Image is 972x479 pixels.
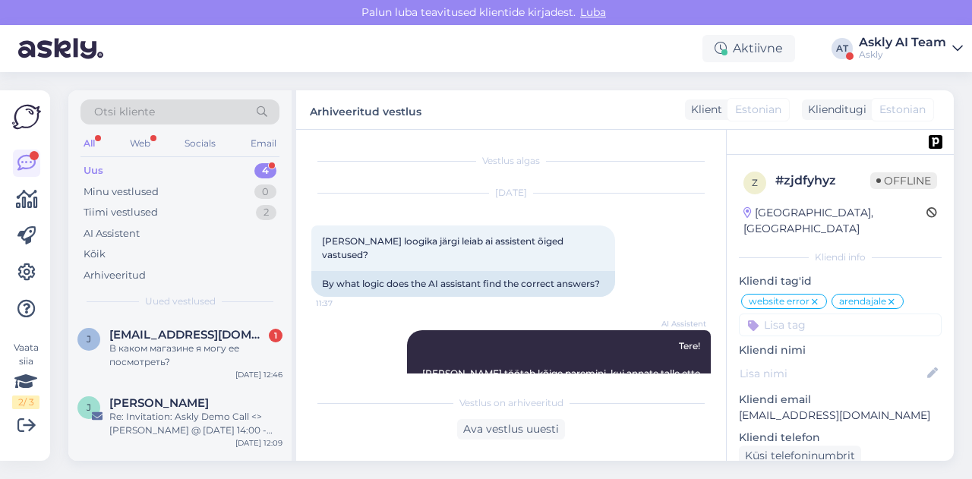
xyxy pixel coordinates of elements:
div: # zjdfyhyz [775,172,870,190]
label: Arhiveeritud vestlus [310,99,421,120]
span: Luba [576,5,611,19]
input: Lisa nimi [740,365,924,382]
div: Klienditugi [802,102,866,118]
span: j [87,333,91,345]
span: Jaan Murumets [109,396,209,410]
p: Kliendi tag'id [739,273,942,289]
div: Socials [181,134,219,153]
div: Tiimi vestlused [84,205,158,220]
input: Lisa tag [739,314,942,336]
div: 1 [269,329,282,342]
div: [DATE] 12:09 [235,437,282,449]
div: Web [127,134,153,153]
span: jur33@yandex.com [109,328,267,342]
p: Kliendi nimi [739,342,942,358]
div: Küsi telefoninumbrit [739,446,861,466]
div: [GEOGRAPHIC_DATA], [GEOGRAPHIC_DATA] [743,205,926,237]
div: Askly [859,49,946,61]
div: [DATE] [311,186,711,200]
div: Vaata siia [12,341,39,409]
span: Estonian [735,102,781,118]
div: Minu vestlused [84,184,159,200]
span: [PERSON_NAME] loogika järgi leiab ai assistent õiged vastused? [322,235,566,260]
span: website error [749,297,809,306]
img: pd [929,135,942,149]
div: Aktiivne [702,35,795,62]
div: Email [248,134,279,153]
div: 4 [254,163,276,178]
div: Ava vestlus uuesti [457,419,565,440]
p: Kliendi telefon [739,430,942,446]
div: AI Assistent [84,226,140,241]
div: Askly AI Team [859,36,946,49]
p: [EMAIL_ADDRESS][DOMAIN_NAME] [739,408,942,424]
p: Kliendi email [739,392,942,408]
span: Estonian [879,102,926,118]
div: Kliendi info [739,251,942,264]
span: arendajale [839,297,886,306]
div: Kõik [84,247,106,262]
div: Re: Invitation: Askly Demo Call <> [PERSON_NAME] @ [DATE] 14:00 - 14:30 (GMT+3) ([EMAIL_ADDRESS][... [109,410,282,437]
span: z [752,177,758,188]
img: Askly Logo [12,102,41,131]
div: Arhiveeritud [84,268,146,283]
div: 2 / 3 [12,395,39,409]
div: Vestlus algas [311,154,711,168]
span: 11:37 [316,298,373,309]
div: 0 [254,184,276,200]
div: [DATE] 12:46 [235,369,282,380]
div: 2 [256,205,276,220]
span: AI Assistent [649,318,706,329]
span: Uued vestlused [145,295,216,308]
span: Offline [870,172,937,189]
div: Uus [84,163,103,178]
span: J [87,402,91,413]
div: В каком магазине я могу ее посмотреть? [109,342,282,369]
div: By what logic does the AI ​​assistant find the correct answers? [311,271,615,297]
div: Klient [685,102,722,118]
a: Askly AI TeamAskly [859,36,963,61]
div: All [80,134,98,153]
span: Otsi kliente [94,104,155,120]
div: AT [832,38,853,59]
span: Vestlus on arhiveeritud [459,396,563,410]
